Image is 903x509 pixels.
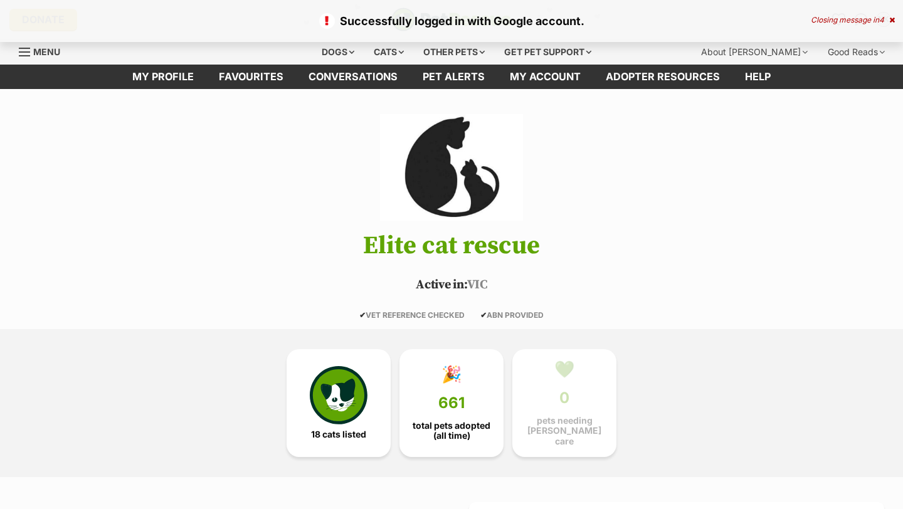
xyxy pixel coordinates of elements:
div: About [PERSON_NAME] [692,39,816,65]
a: Favourites [206,65,296,89]
a: Pet alerts [410,65,497,89]
div: 💚 [554,360,574,379]
span: pets needing [PERSON_NAME] care [523,416,606,446]
a: 🎉 661 total pets adopted (all time) [399,349,504,457]
div: Other pets [415,39,494,65]
img: cat-icon-068c71abf8fe30c970a85cd354bc8e23425d12f6e8612795f06af48be43a487a.svg [310,366,367,424]
icon: ✔ [480,310,487,320]
img: Elite cat rescue [380,114,523,221]
a: 💚 0 pets needing [PERSON_NAME] care [512,349,616,457]
a: 18 cats listed [287,349,391,457]
span: VET REFERENCE CHECKED [359,310,465,320]
div: 🎉 [441,365,462,384]
a: Help [732,65,783,89]
a: My profile [120,65,206,89]
icon: ✔ [359,310,366,320]
span: ABN PROVIDED [480,310,544,320]
span: 18 cats listed [311,429,366,439]
span: Menu [33,46,60,57]
span: Active in: [416,277,467,293]
a: Menu [19,39,69,62]
span: 661 [438,394,465,412]
div: Get pet support [495,39,600,65]
a: My account [497,65,593,89]
a: conversations [296,65,410,89]
span: 0 [559,389,569,407]
div: Dogs [313,39,363,65]
span: total pets adopted (all time) [410,421,493,441]
a: Adopter resources [593,65,732,89]
div: Good Reads [819,39,894,65]
div: Cats [365,39,413,65]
